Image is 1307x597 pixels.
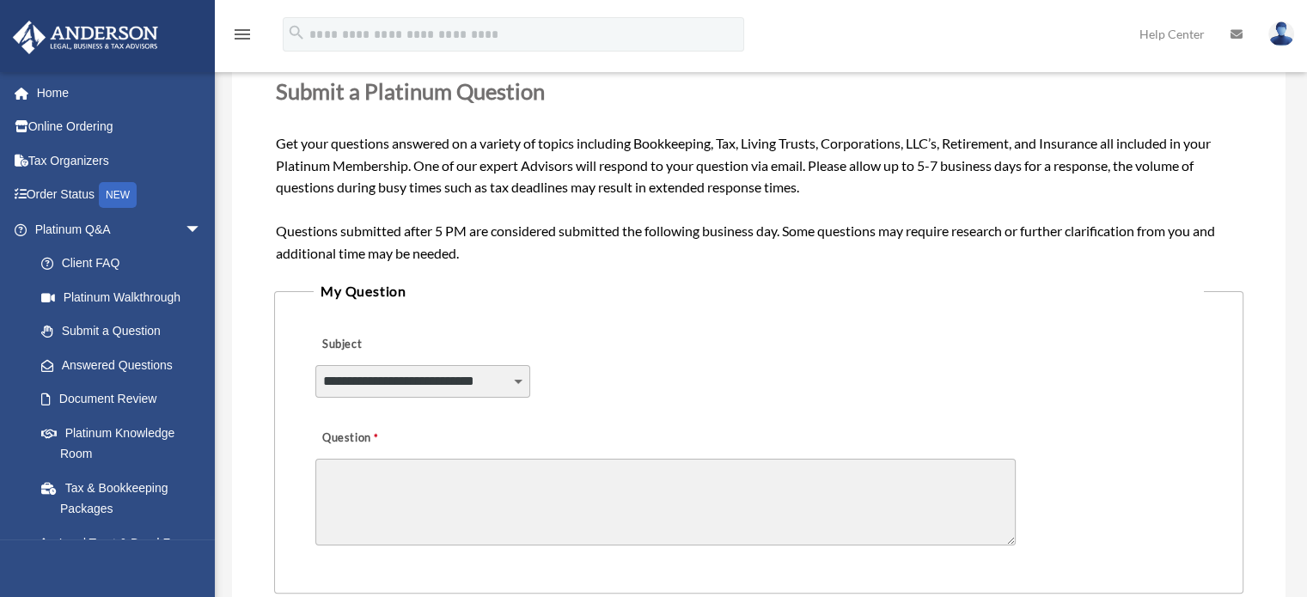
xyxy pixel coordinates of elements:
img: Anderson Advisors Platinum Portal [8,21,163,54]
div: NEW [99,182,137,208]
img: User Pic [1268,21,1294,46]
label: Subject [315,333,479,357]
a: Land Trust & Deed Forum [24,526,228,560]
span: Submit a Platinum Question [276,78,545,104]
a: menu [232,30,253,45]
a: Online Ordering [12,110,228,144]
span: arrow_drop_down [185,212,219,247]
a: Platinum Walkthrough [24,280,228,314]
a: Tax & Bookkeeping Packages [24,471,228,526]
a: Document Review [24,382,228,417]
a: Platinum Knowledge Room [24,416,228,471]
i: menu [232,24,253,45]
i: search [287,23,306,42]
a: Order StatusNEW [12,178,228,213]
a: Answered Questions [24,348,228,382]
a: Home [12,76,228,110]
a: Submit a Question [24,314,219,349]
a: Client FAQ [24,247,228,281]
label: Question [315,427,449,451]
a: Platinum Q&Aarrow_drop_down [12,212,228,247]
a: Tax Organizers [12,143,228,178]
legend: My Question [314,279,1204,303]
